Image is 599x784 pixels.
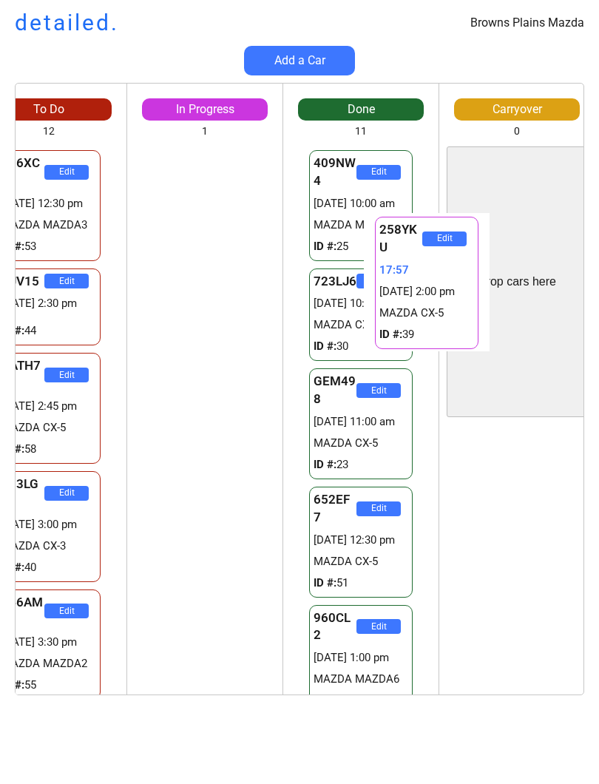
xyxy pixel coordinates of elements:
[1,560,96,575] div: 40
[298,101,424,118] div: Done
[356,619,401,634] button: Edit
[422,232,467,246] button: Edit
[314,533,408,548] div: [DATE] 12:30 pm
[314,373,356,408] div: GEM498
[142,101,268,118] div: In Progress
[314,576,336,589] strong: ID #:
[379,284,474,300] div: [DATE] 2:00 pm
[1,442,96,457] div: 58
[1,656,96,672] div: MAZDA MAZDA2
[356,501,401,516] button: Edit
[478,274,556,290] div: Drop cars here
[1,357,44,393] div: KATH77
[44,368,89,382] button: Edit
[1,677,96,693] div: 55
[314,217,408,233] div: MAZDA MAZDA2
[314,239,408,254] div: 25
[356,383,401,398] button: Edit
[379,327,474,342] div: 39
[314,273,356,291] div: 723LJ6
[1,155,44,190] div: 836XCX
[314,554,408,570] div: MAZDA CX-5
[1,296,96,311] div: [DATE] 2:30 pm
[1,217,96,233] div: MAZDA MAZDA3
[314,650,408,666] div: [DATE] 1:00 pm
[314,317,408,333] div: MAZDA CX-5
[314,575,408,591] div: 51
[314,693,408,709] div: 38
[314,414,408,430] div: [DATE] 11:00 am
[44,274,89,288] button: Edit
[1,594,44,629] div: 946AM4
[379,305,474,321] div: MAZDA CX-5
[470,15,584,31] div: Browns Plains Mazda
[314,339,336,353] strong: ID #:
[314,458,336,471] strong: ID #:
[356,274,401,288] button: Edit
[202,124,208,139] div: 1
[43,124,55,139] div: 12
[379,328,402,341] strong: ID #:
[244,46,355,75] button: Add a Car
[314,457,408,473] div: 23
[1,399,96,414] div: [DATE] 2:45 pm
[314,155,356,190] div: 409NW4
[314,609,356,645] div: 960CL2
[1,239,96,254] div: 53
[314,339,408,354] div: 30
[44,604,89,618] button: Edit
[1,323,96,339] div: 44
[1,196,96,212] div: [DATE] 12:30 pm
[355,124,367,139] div: 11
[314,694,336,707] strong: ID #:
[15,7,119,38] h1: detailed.
[1,476,44,511] div: 533LG9
[379,263,474,278] div: 17:57
[44,165,89,180] button: Edit
[454,101,580,118] div: Carryover
[1,635,96,650] div: [DATE] 3:30 pm
[314,436,408,451] div: MAZDA CX-5
[1,273,44,291] div: RJV15
[314,240,336,253] strong: ID #:
[1,517,96,533] div: [DATE] 3:00 pm
[314,672,408,687] div: MAZDA MAZDA6
[379,221,422,257] div: 258YKU
[1,420,96,436] div: MAZDA CX-5
[44,486,89,501] button: Edit
[314,296,408,311] div: [DATE] 10:15 am
[356,165,401,180] button: Edit
[514,124,520,139] div: 0
[1,538,96,554] div: MAZDA CX-3
[314,491,356,527] div: 652EF7
[314,196,408,212] div: [DATE] 10:00 am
